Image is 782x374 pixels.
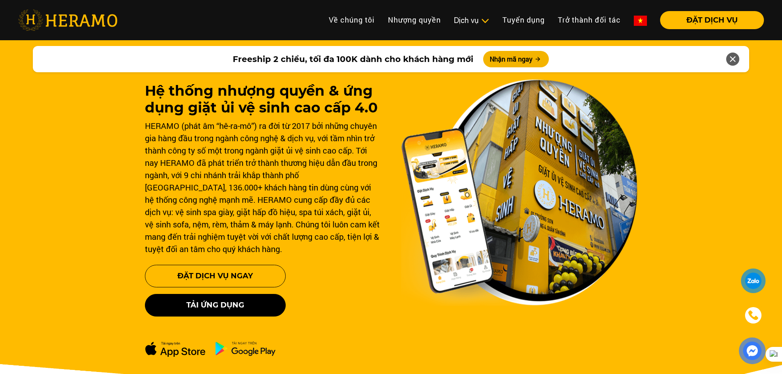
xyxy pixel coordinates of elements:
a: ĐẶT DỊCH VỤ [654,16,764,24]
a: phone-icon [742,304,764,326]
h1: Hệ thống nhượng quyền & ứng dụng giặt ủi vệ sinh cao cấp 4.0 [145,83,381,116]
a: Tuyển dụng [496,11,551,29]
img: phone-icon [748,310,758,320]
img: ch-dowload [215,341,276,356]
img: subToggleIcon [481,17,489,25]
img: vn-flag.png [634,16,647,26]
a: Trở thành đối tác [551,11,627,29]
img: heramo-logo.png [18,9,117,31]
div: Dịch vụ [454,15,489,26]
img: banner [401,79,638,306]
button: Tải ứng dụng [145,294,286,317]
a: Nhượng quyền [381,11,447,29]
a: Về chúng tôi [322,11,381,29]
img: apple-dowload [145,341,206,357]
button: ĐẶT DỊCH VỤ [660,11,764,29]
span: Freeship 2 chiều, tối đa 100K dành cho khách hàng mới [233,53,473,65]
div: HERAMO (phát âm “hê-ra-mô”) ra đời từ 2017 bởi những chuyên gia hàng đầu trong ngành công nghệ & ... [145,119,381,255]
button: Nhận mã ngay [483,51,549,67]
button: Đặt Dịch Vụ Ngay [145,265,286,287]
